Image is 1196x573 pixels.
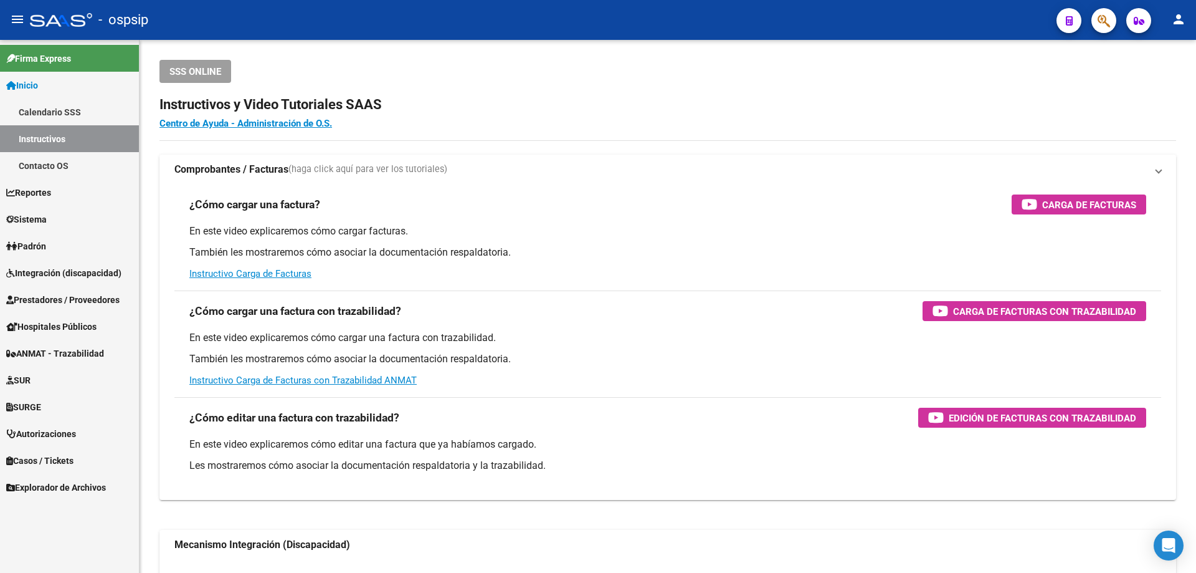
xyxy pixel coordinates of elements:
[174,538,350,552] strong: Mecanismo Integración (Discapacidad)
[6,213,47,226] span: Sistema
[6,427,76,441] span: Autorizaciones
[189,409,399,426] h3: ¿Cómo editar una factura con trazabilidad?
[189,268,311,279] a: Instructivo Carga de Facturas
[6,79,38,92] span: Inicio
[189,331,1146,345] p: En este video explicaremos cómo cargar una factura con trazabilidad.
[189,459,1146,473] p: Les mostraremos cómo asociar la documentación respaldatoria y la trazabilidad.
[6,186,51,200] span: Reportes
[189,375,417,386] a: Instructivo Carga de Facturas con Trazabilidad ANMAT
[189,224,1146,238] p: En este video explicaremos cómo cargar facturas.
[6,52,71,65] span: Firma Express
[159,530,1176,560] mat-expansion-panel-header: Mecanismo Integración (Discapacidad)
[949,410,1136,426] span: Edición de Facturas con Trazabilidad
[6,266,121,280] span: Integración (discapacidad)
[6,454,74,468] span: Casos / Tickets
[6,320,97,334] span: Hospitales Públicos
[159,60,231,83] button: SSS ONLINE
[6,400,41,414] span: SURGE
[174,163,288,176] strong: Comprobantes / Facturas
[288,163,447,176] span: (haga click aquí para ver los tutoriales)
[159,185,1176,500] div: Comprobantes / Facturas(haga click aquí para ver los tutoriales)
[189,302,401,320] h3: ¿Cómo cargar una factura con trazabilidad?
[6,293,120,307] span: Prestadores / Proveedores
[6,481,106,494] span: Explorador de Archivos
[6,239,46,253] span: Padrón
[189,352,1146,366] p: También les mostraremos cómo asociar la documentación respaldatoria.
[918,408,1146,428] button: Edición de Facturas con Trazabilidad
[10,12,25,27] mat-icon: menu
[159,155,1176,185] mat-expansion-panel-header: Comprobantes / Facturas(haga click aquí para ver los tutoriales)
[1012,195,1146,214] button: Carga de Facturas
[189,196,320,213] h3: ¿Cómo cargar una factura?
[169,66,221,77] span: SSS ONLINE
[159,93,1176,117] h2: Instructivos y Video Tutoriales SAAS
[1154,531,1184,561] div: Open Intercom Messenger
[953,304,1136,319] span: Carga de Facturas con Trazabilidad
[189,438,1146,451] p: En este video explicaremos cómo editar una factura que ya habíamos cargado.
[159,118,332,129] a: Centro de Ayuda - Administración de O.S.
[189,246,1146,259] p: También les mostraremos cómo asociar la documentación respaldatoria.
[6,373,31,387] span: SUR
[6,347,104,360] span: ANMAT - Trazabilidad
[1171,12,1186,27] mat-icon: person
[923,301,1146,321] button: Carga de Facturas con Trazabilidad
[98,6,148,34] span: - ospsip
[1042,197,1136,213] span: Carga de Facturas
